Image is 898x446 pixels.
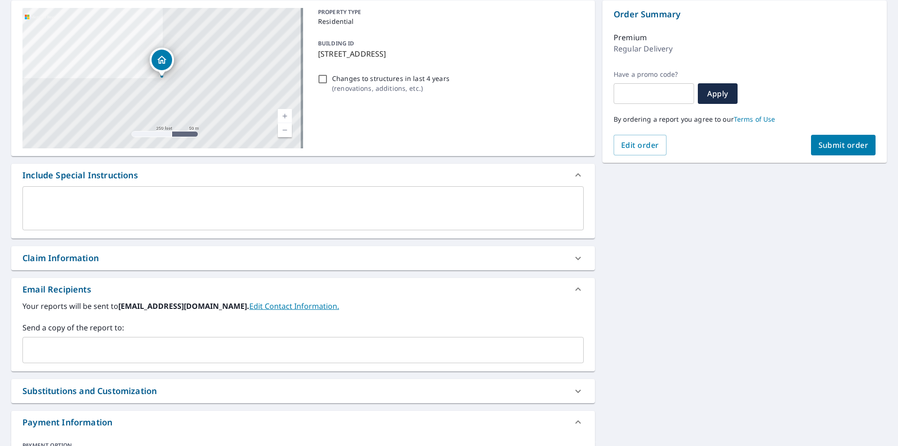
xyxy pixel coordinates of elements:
p: Order Summary [614,8,876,21]
label: Your reports will be sent to [22,300,584,312]
span: Edit order [621,140,659,150]
a: Terms of Use [734,115,775,124]
span: Submit order [818,140,869,150]
div: Payment Information [22,416,112,429]
div: Email Recipients [22,283,91,296]
div: Substitutions and Customization [11,379,595,403]
button: Submit order [811,135,876,155]
p: Residential [318,16,580,26]
b: [EMAIL_ADDRESS][DOMAIN_NAME]. [118,301,249,311]
div: Dropped pin, building 1, Residential property, 627 Oakside Rd Yorktown Heights, NY 10598 [150,48,174,77]
a: Current Level 17, Zoom Out [278,123,292,137]
label: Have a promo code? [614,70,694,79]
div: Email Recipients [11,278,595,300]
a: Current Level 17, Zoom In [278,109,292,123]
p: By ordering a report you agree to our [614,115,876,124]
p: Premium [614,32,647,43]
p: PROPERTY TYPE [318,8,580,16]
p: Regular Delivery [614,43,673,54]
p: BUILDING ID [318,39,354,47]
span: Apply [705,88,730,99]
label: Send a copy of the report to: [22,322,584,333]
p: ( renovations, additions, etc. ) [332,83,449,93]
div: Claim Information [22,252,99,264]
div: Payment Information [11,411,595,433]
div: Claim Information [11,246,595,270]
p: Changes to structures in last 4 years [332,73,449,83]
div: Include Special Instructions [22,169,138,182]
button: Apply [698,83,738,104]
div: Substitutions and Customization [22,385,157,397]
div: Include Special Instructions [11,164,595,186]
a: EditContactInfo [249,301,339,311]
p: [STREET_ADDRESS] [318,48,580,59]
button: Edit order [614,135,666,155]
